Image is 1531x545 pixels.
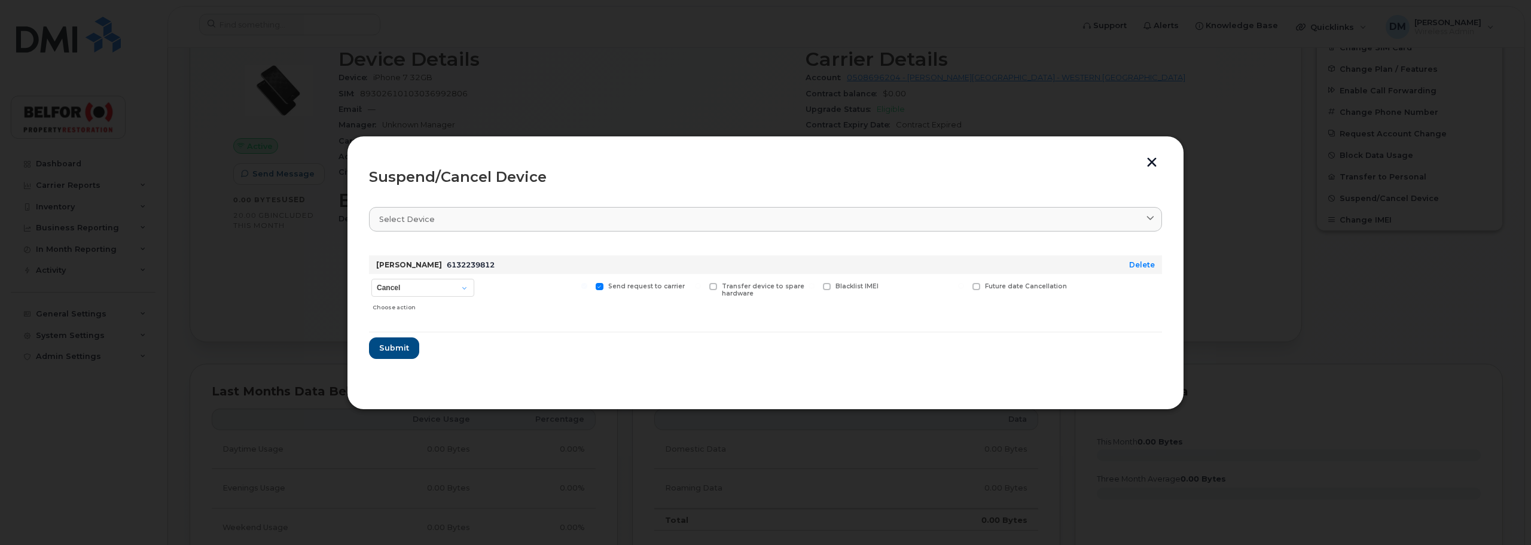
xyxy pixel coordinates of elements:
span: Future date Cancellation [985,282,1067,290]
input: Transfer device to spare hardware [695,283,701,289]
a: Select device [369,207,1162,232]
span: Transfer device to spare hardware [722,282,804,298]
input: Blacklist IMEI [809,283,815,289]
span: Submit [379,342,409,354]
div: Suspend/Cancel Device [369,170,1162,184]
span: Select device [379,214,435,225]
input: Future date Cancellation [958,283,964,289]
span: Send request to carrier [608,282,685,290]
a: Delete [1129,260,1155,269]
strong: [PERSON_NAME] [376,260,442,269]
div: Choose action [373,298,474,312]
button: Submit [369,337,419,359]
input: Send request to carrier [581,283,587,289]
span: Blacklist IMEI [835,282,879,290]
span: 6132239812 [447,260,495,269]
